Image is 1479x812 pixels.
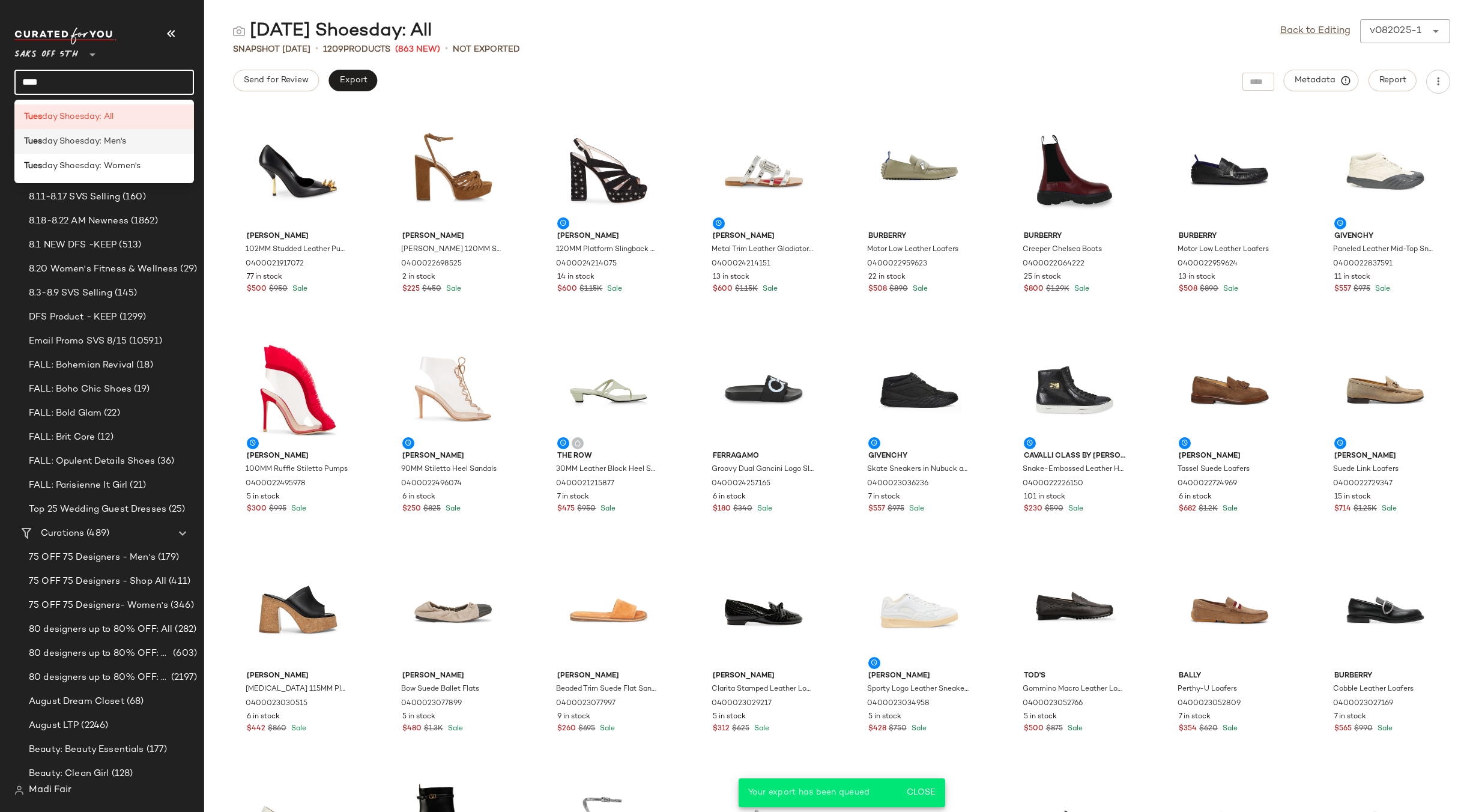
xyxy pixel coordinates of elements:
[748,788,870,797] span: Your export has been queued
[713,712,746,723] span: 5 in stock
[29,359,134,372] span: FALL: Bohemian Revival
[1023,479,1083,489] span: 0400022226150
[29,335,127,348] span: Email Promo SVS 8/15
[402,671,504,682] span: [PERSON_NAME]
[246,684,348,695] span: [MEDICAL_DATA] 115MM Platform Sandals
[166,575,190,589] span: (411)
[1023,259,1084,270] span: 0400022064222
[134,359,153,372] span: (18)
[393,335,514,446] img: 0400022496074_BEIGE
[574,440,581,447] img: svg%3e
[401,698,462,709] span: 0400023077899
[42,160,141,172] span: day Shoesday: Women's
[1280,24,1350,38] a: Back to Editing
[1178,259,1238,270] span: 0400022959624
[867,464,969,475] span: Skate Sneakers in Nubuck and Synthetic Fiber
[402,724,422,735] span: $480
[1178,479,1237,489] span: 0400022724969
[233,43,310,56] span: Snapshot [DATE]
[233,19,432,43] div: [DATE] Shoesday: All
[1334,504,1351,515] span: $714
[713,671,815,682] span: [PERSON_NAME]
[713,284,733,295] span: $600
[1023,464,1125,475] span: Snake-Embossed Leather High-Top Sneakers
[42,135,126,148] span: day Shoesday: Men's
[1334,284,1351,295] span: $557
[868,712,901,723] span: 5 in stock
[127,479,146,492] span: (21)
[1178,684,1237,695] span: Perthy-U Loafers
[907,505,924,513] span: Sale
[1024,671,1126,682] span: Tod's
[237,115,358,226] img: 0400021917072_BLACKGOLD
[290,285,307,293] span: Sale
[422,284,441,295] span: $450
[401,259,462,270] span: 0400022698525
[24,160,42,172] b: Tues
[910,285,928,293] span: Sale
[29,719,79,733] span: August LTP
[859,554,980,666] img: 0400023034958
[79,719,108,733] span: (2246)
[1333,479,1393,489] span: 0400022729347
[1178,244,1269,255] span: Motor Low Leather Loafers
[1046,724,1063,735] span: $875
[269,504,286,515] span: $995
[29,431,95,444] span: FALL: Brit Core
[29,671,169,685] span: 80 designers up to 80% OFF: Women's
[557,231,659,242] span: [PERSON_NAME]
[42,111,113,123] span: day Shoesday: All
[713,504,731,515] span: $180
[703,554,824,666] img: 0400023029217_NERO
[557,712,590,723] span: 9 in stock
[84,527,109,541] span: (489)
[29,479,127,492] span: FALL: Parisienne It Girl
[1024,724,1044,735] span: $500
[1045,504,1063,515] span: $590
[867,684,969,695] span: Sporty Logo Leather Sneakers
[402,272,435,283] span: 2 in stock
[29,262,178,276] span: 8.20 Women's Fitness & Wellness
[1221,285,1238,293] span: Sale
[597,725,615,733] span: Sale
[1334,671,1436,682] span: Burberry
[1373,285,1390,293] span: Sale
[1199,504,1218,515] span: $1.2K
[246,698,307,709] span: 0400023030515
[247,451,349,462] span: [PERSON_NAME]
[867,698,930,709] span: 0400023034958
[246,244,348,255] span: 102MM Studded Leather Pumps
[1325,335,1446,446] img: 0400022729347_TAN
[323,45,343,54] span: 1209
[1334,724,1352,735] span: $565
[29,695,124,709] span: August Dream Closet
[1179,724,1197,735] span: $354
[289,505,306,513] span: Sale
[1179,231,1281,242] span: Burberry
[29,575,166,589] span: 75 OFF 75 Designers - Shop All
[247,724,265,735] span: $442
[29,551,156,565] span: 75 OFF 75 Designers - Men's
[578,724,595,735] span: $695
[867,259,927,270] span: 0400022959623
[120,190,146,204] span: (160)
[760,285,778,293] span: Sale
[712,479,770,489] span: 0400024257165
[548,554,669,666] img: 0400023077997_ORANGE
[1353,504,1377,515] span: $1.25K
[1199,724,1218,735] span: $620
[909,725,927,733] span: Sale
[867,479,928,489] span: 0400023036236
[171,647,197,661] span: (603)
[247,712,280,723] span: 6 in stock
[557,272,594,283] span: 14 in stock
[1024,231,1126,242] span: Burberry
[1024,451,1126,462] span: Cavalli Class by [PERSON_NAME]
[1333,259,1393,270] span: 0400022837591
[868,492,900,503] span: 7 in stock
[1375,725,1393,733] span: Sale
[605,285,622,293] span: Sale
[1065,725,1083,733] span: Sale
[889,284,908,295] span: $890
[29,311,117,324] span: DFS Product - KEEP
